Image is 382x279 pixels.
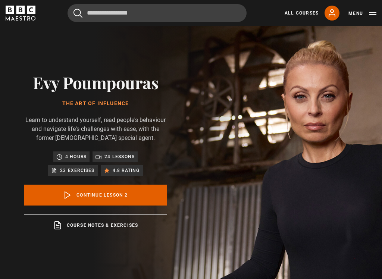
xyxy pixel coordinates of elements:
[65,153,87,160] p: 4 hours
[24,101,167,107] h1: The Art of Influence
[104,153,135,160] p: 24 lessons
[24,73,167,92] h2: Evy Poumpouras
[73,9,82,18] button: Submit the search query
[60,167,94,174] p: 23 exercises
[24,116,167,142] p: Learn to understand yourself, read people's behaviour and navigate life's challenges with ease, w...
[285,10,319,16] a: All Courses
[24,185,167,206] a: Continue lesson 2
[6,6,35,21] svg: BBC Maestro
[68,4,247,22] input: Search
[24,214,167,236] a: Course notes & exercises
[348,10,376,17] button: Toggle navigation
[113,167,140,174] p: 4.8 rating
